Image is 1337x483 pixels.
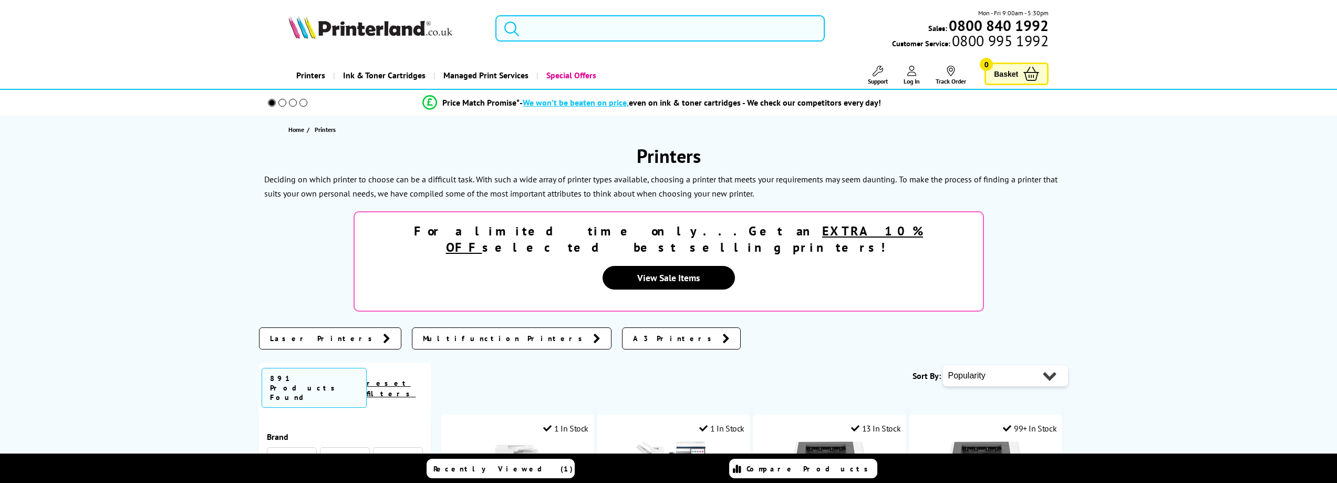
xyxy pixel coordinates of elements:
a: Printers [288,62,333,89]
div: 13 In Stock [851,423,900,434]
div: 1 In Stock [543,423,588,434]
span: Recently Viewed (1) [433,464,573,474]
span: Brand [267,431,423,442]
span: Printers [315,126,336,133]
a: Support [868,66,888,85]
span: 0800 995 1992 [950,36,1049,46]
li: modal_Promise [254,94,1051,112]
div: 1 In Stock [699,423,744,434]
span: Support [868,77,888,85]
a: Special Offers [536,62,604,89]
a: A3 Printers [622,327,741,350]
span: Log In [904,77,920,85]
div: - even on ink & toner cartridges - We check our competitors every day! [520,97,881,108]
a: Recently Viewed (1) [427,459,575,478]
span: Laser Printers [270,333,378,344]
span: Basket [994,67,1018,81]
span: Price Match Promise* [442,97,520,108]
a: Compare Products [729,459,877,478]
a: Printerland Logo [288,16,482,41]
span: 891 Products Found [262,368,367,408]
a: View Sale Items [603,266,735,290]
a: Home [288,124,307,135]
p: To make the process of finding a printer that suits your own personal needs, we have compiled som... [264,174,1058,199]
span: A3 Printers [633,333,717,344]
span: Compare Products [747,464,874,474]
a: 0800 840 1992 [947,20,1049,30]
strong: For a limited time only...Get an selected best selling printers! [414,223,923,255]
span: Sales: [928,23,947,33]
span: Ink & Toner Cartridges [343,62,426,89]
a: Track Order [936,66,966,85]
a: Basket 0 [984,63,1049,85]
span: Sort By: [913,371,941,381]
u: EXTRA 10% OFF [446,223,924,255]
a: Log In [904,66,920,85]
a: reset filters [367,378,416,398]
img: Printerland Logo [288,16,452,39]
b: 0800 840 1992 [949,16,1049,35]
span: We won’t be beaten on price, [523,97,629,108]
a: Managed Print Services [433,62,536,89]
div: 99+ In Stock [1003,423,1056,434]
a: Laser Printers [259,327,401,350]
h1: Printers [259,143,1079,168]
span: Mon - Fri 9:00am - 5:30pm [978,8,1049,18]
a: Ink & Toner Cartridges [333,62,433,89]
p: Deciding on which printer to choose can be a difficult task. With such a wide array of printer ty... [264,174,897,184]
span: Multifunction Printers [423,333,588,344]
a: Multifunction Printers [412,327,612,350]
span: 0 [980,58,993,71]
span: Customer Service: [892,36,1049,48]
